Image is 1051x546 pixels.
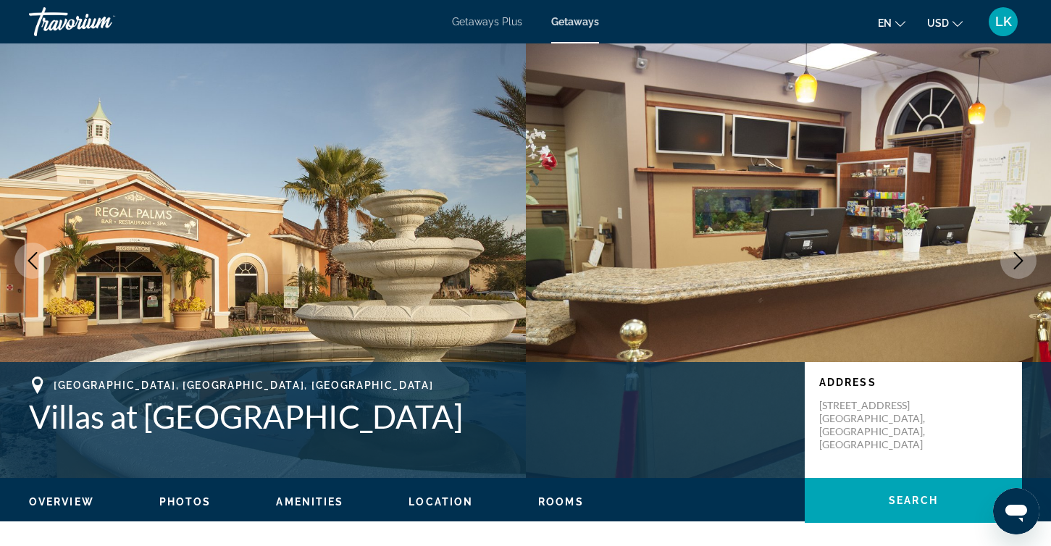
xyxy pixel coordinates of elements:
[29,495,94,508] button: Overview
[538,496,584,508] span: Rooms
[889,495,938,506] span: Search
[29,398,790,435] h1: Villas at [GEOGRAPHIC_DATA]
[29,496,94,508] span: Overview
[159,496,212,508] span: Photos
[276,496,343,508] span: Amenities
[54,379,433,391] span: [GEOGRAPHIC_DATA], [GEOGRAPHIC_DATA], [GEOGRAPHIC_DATA]
[452,16,522,28] a: Getaways Plus
[927,17,949,29] span: USD
[29,3,174,41] a: Travorium
[819,377,1008,388] p: Address
[159,495,212,508] button: Photos
[805,478,1022,523] button: Search
[984,7,1022,37] button: User Menu
[993,488,1039,534] iframe: Button to launch messaging window
[276,495,343,508] button: Amenities
[878,17,892,29] span: en
[14,243,51,279] button: Previous image
[878,12,905,33] button: Change language
[927,12,963,33] button: Change currency
[551,16,599,28] a: Getaways
[409,496,473,508] span: Location
[995,14,1012,29] span: LK
[819,399,935,451] p: [STREET_ADDRESS] [GEOGRAPHIC_DATA], [GEOGRAPHIC_DATA], [GEOGRAPHIC_DATA]
[409,495,473,508] button: Location
[538,495,584,508] button: Rooms
[1000,243,1037,279] button: Next image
